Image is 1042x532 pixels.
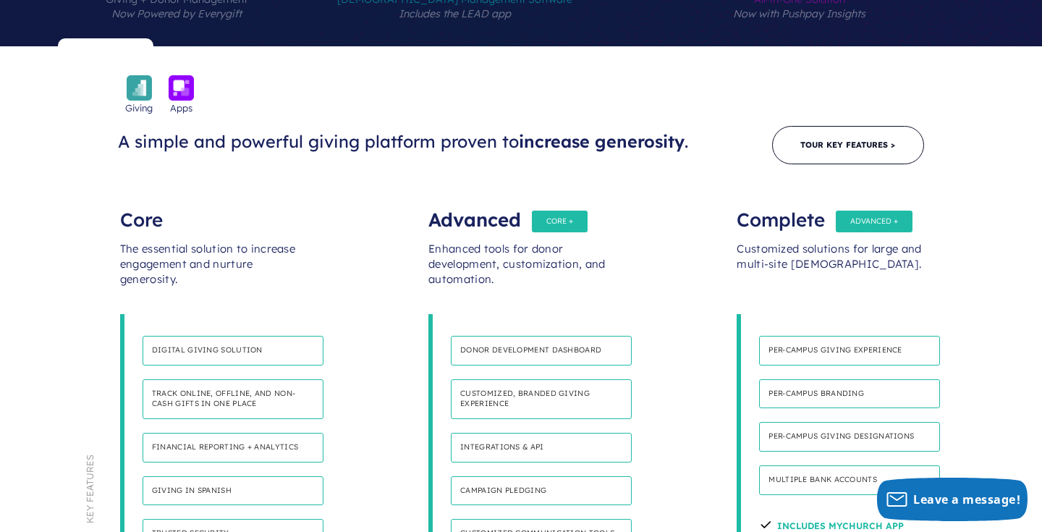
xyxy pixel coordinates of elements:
em: Now Powered by Everygift [111,7,242,20]
span: Apps [170,101,192,115]
a: Tour Key Features > [772,126,924,164]
h4: Digital giving solution [143,336,323,366]
h4: Integrations & API [451,433,632,463]
div: Core [120,198,305,227]
em: Now with Pushpay Insights [733,7,865,20]
span: Leave a message! [913,491,1020,507]
h4: Giving in Spanish [143,476,323,506]
h4: Track online, offline, and non-cash gifts in one place [143,379,323,419]
div: The essential solution to increase engagement and nurture generosity. [120,227,305,314]
button: Leave a message! [877,478,1028,521]
h3: A simple and powerful giving platform proven to . [118,131,703,153]
h4: Financial reporting + analytics [143,433,323,463]
h4: Campaign pledging [451,476,632,506]
span: increase generosity [519,131,685,152]
h4: Multiple bank accounts [759,465,940,495]
h4: Per-campus branding [759,379,940,409]
h4: Customized, branded giving experience [451,379,632,419]
div: Advanced [428,198,614,227]
h4: Per-Campus giving experience [759,336,940,366]
img: icon_giving-bckgrnd-600x600-1.png [127,75,152,101]
h4: Per-campus giving designations [759,422,940,452]
div: Enhanced tools for donor development, customization, and automation. [428,227,614,314]
div: Complete [737,198,922,227]
div: Customized solutions for large and multi-site [DEMOGRAPHIC_DATA]. [737,227,922,314]
img: icon_apps-bckgrnd-600x600-1.png [169,75,194,101]
h4: Donor development dashboard [451,336,632,366]
em: Includes the LEAD app [399,7,511,20]
span: Giving [125,101,153,115]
